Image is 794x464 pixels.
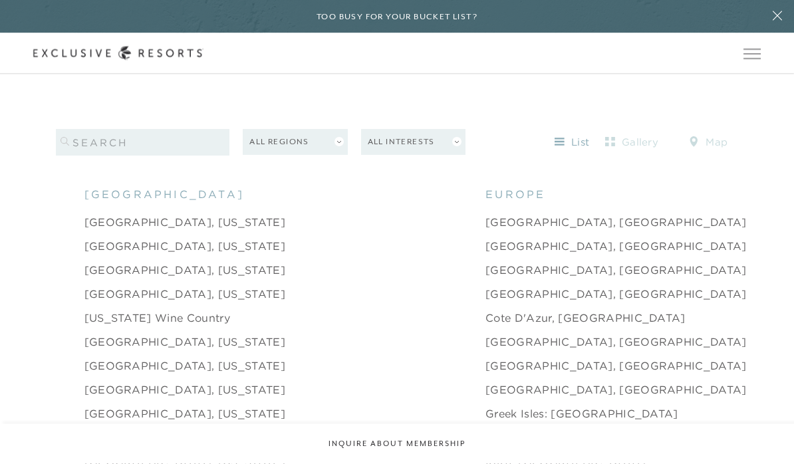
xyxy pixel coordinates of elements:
a: [GEOGRAPHIC_DATA], [US_STATE] [84,287,285,302]
button: gallery [602,132,662,154]
a: [GEOGRAPHIC_DATA], [US_STATE] [84,406,285,422]
a: [GEOGRAPHIC_DATA], [GEOGRAPHIC_DATA] [485,263,747,279]
a: Cote d'Azur, [GEOGRAPHIC_DATA] [485,310,686,326]
span: europe [485,187,545,203]
a: [GEOGRAPHIC_DATA], [US_STATE] [84,239,285,255]
a: [GEOGRAPHIC_DATA], [GEOGRAPHIC_DATA] [485,382,747,398]
h6: Too busy for your bucket list? [317,11,477,23]
span: [GEOGRAPHIC_DATA] [84,187,244,203]
a: [GEOGRAPHIC_DATA], [GEOGRAPHIC_DATA] [485,287,747,302]
input: search [56,130,230,156]
a: [GEOGRAPHIC_DATA], [US_STATE] [84,215,285,231]
a: [GEOGRAPHIC_DATA], [GEOGRAPHIC_DATA] [485,239,747,255]
a: [GEOGRAPHIC_DATA], [GEOGRAPHIC_DATA] [485,334,747,350]
a: [GEOGRAPHIC_DATA], [US_STATE] [84,334,285,350]
a: [GEOGRAPHIC_DATA], [GEOGRAPHIC_DATA] [485,215,747,231]
a: Greek Isles: [GEOGRAPHIC_DATA] [485,406,678,422]
a: [GEOGRAPHIC_DATA], [GEOGRAPHIC_DATA] [485,358,747,374]
button: map [678,132,738,154]
a: [US_STATE] Wine Country [84,310,230,326]
button: All Regions [243,130,347,156]
a: [GEOGRAPHIC_DATA], [US_STATE] [84,358,285,374]
iframe: Qualified Messenger [781,451,794,464]
a: [GEOGRAPHIC_DATA], [US_STATE] [84,382,285,398]
button: All Interests [361,130,465,156]
button: Open navigation [743,49,761,58]
button: list [542,132,602,154]
a: [GEOGRAPHIC_DATA], [US_STATE] [84,263,285,279]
